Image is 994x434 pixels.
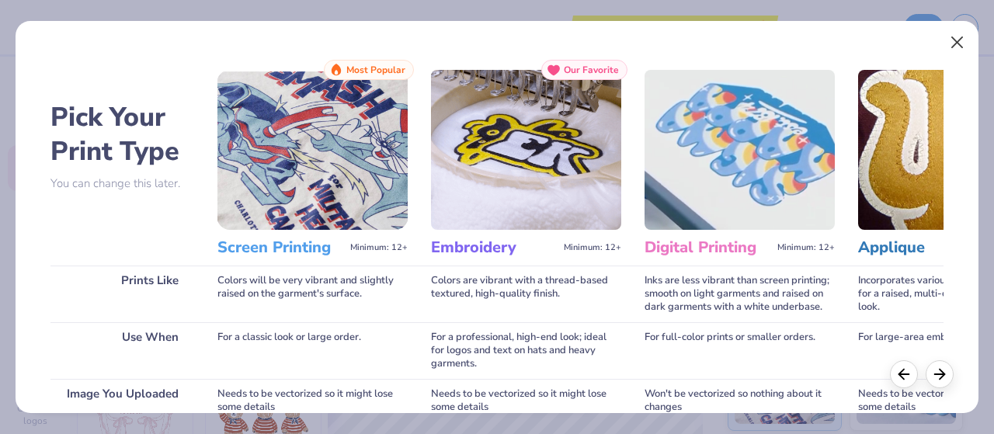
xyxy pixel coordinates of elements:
span: Minimum: 12+ [564,242,621,253]
img: Embroidery [431,70,621,230]
div: Needs to be vectorized so it might lose some details [431,379,621,422]
span: Minimum: 12+ [777,242,835,253]
h3: Embroidery [431,238,558,258]
span: Our Favorite [564,64,619,75]
h3: Screen Printing [217,238,344,258]
p: You can change this later. [50,177,194,190]
span: Minimum: 12+ [350,242,408,253]
div: Colors will be very vibrant and slightly raised on the garment's surface. [217,266,408,322]
div: For a professional, high-end look; ideal for logos and text on hats and heavy garments. [431,322,621,379]
div: Needs to be vectorized so it might lose some details [217,379,408,422]
div: For a classic look or large order. [217,322,408,379]
img: Digital Printing [645,70,835,230]
div: Colors are vibrant with a thread-based textured, high-quality finish. [431,266,621,322]
div: Image You Uploaded [50,379,194,422]
div: Won't be vectorized so nothing about it changes [645,379,835,422]
h3: Digital Printing [645,238,771,258]
span: Most Popular [346,64,405,75]
div: Prints Like [50,266,194,322]
img: Screen Printing [217,70,408,230]
div: For full-color prints or smaller orders. [645,322,835,379]
button: Close [943,28,972,57]
h2: Pick Your Print Type [50,100,194,168]
div: Use When [50,322,194,379]
div: Inks are less vibrant than screen printing; smooth on light garments and raised on dark garments ... [645,266,835,322]
h3: Applique [858,238,985,258]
